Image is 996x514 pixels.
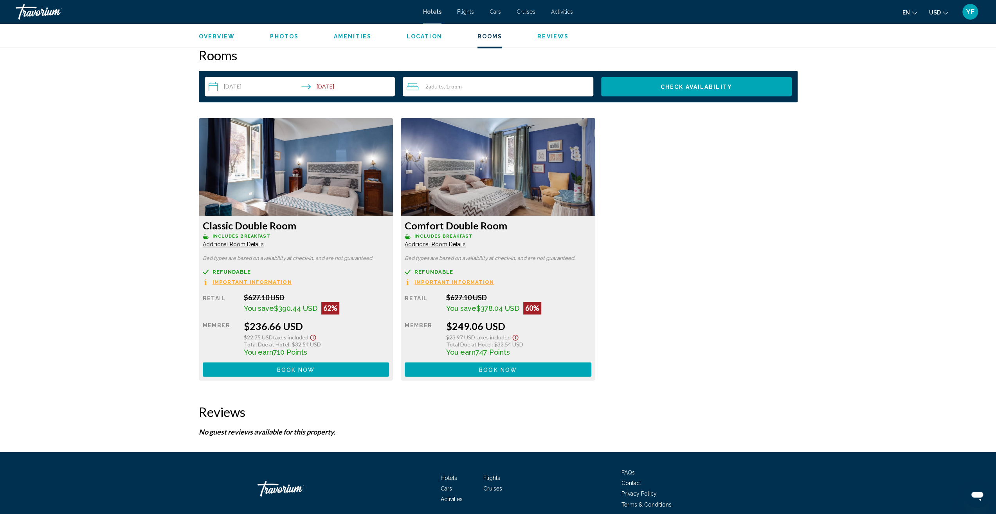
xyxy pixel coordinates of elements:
button: Photos [270,33,299,40]
button: Amenities [334,33,371,40]
button: Location [407,33,442,40]
iframe: Button to launch messaging window [965,483,990,508]
div: Member [203,320,238,356]
div: $236.66 USD [244,320,389,332]
img: 2f46cf48-c7a1-46c9-8a38-7bc56683c884.jpeg [199,118,393,216]
a: Activities [441,496,463,502]
button: Change currency [929,7,948,18]
button: Show Taxes and Fees disclaimer [308,332,318,341]
a: Cars [441,485,452,492]
span: Check Availability [661,84,732,90]
a: FAQs [621,469,635,476]
span: Important Information [414,280,494,285]
span: , 1 [444,83,462,90]
p: Bed types are based on availability at check-in, and are not guaranteed. [405,256,591,261]
h3: Comfort Double Room [405,220,591,231]
span: Refundable [414,269,453,274]
span: Refundable [213,269,251,274]
span: 2 [425,83,444,90]
button: Check-in date: Aug 30, 2025 Check-out date: Sep 1, 2025 [205,77,395,96]
div: 62% [321,302,339,314]
span: Book now [479,366,517,373]
div: $249.06 USD [446,320,591,332]
span: You earn [244,348,273,356]
div: Member [405,320,440,356]
span: 747 Points [475,348,510,356]
span: en [902,9,910,16]
h2: Reviews [199,404,798,420]
a: Flights [457,9,474,15]
span: You earn [446,348,475,356]
span: Room [449,83,462,90]
p: Bed types are based on availability at check-in, and are not guaranteed. [203,256,389,261]
span: $390.44 USD [274,304,317,312]
div: $627.10 USD [244,293,389,302]
a: Cars [490,9,501,15]
span: YF [966,8,974,16]
span: Important Information [213,280,292,285]
button: Important Information [405,279,494,285]
div: Retail [405,293,440,314]
div: $627.10 USD [446,293,591,302]
button: Rooms [477,33,503,40]
span: You save [244,304,274,312]
a: Travorium [16,4,415,20]
div: : $32.54 USD [446,341,591,348]
div: : $32.54 USD [244,341,389,348]
a: Contact [621,480,641,486]
a: Refundable [203,269,389,275]
span: Taxes included [273,334,308,341]
img: b335645d-060b-4b7d-85b0-b26cbe17adb3.jpeg [401,118,595,216]
span: Book now [277,366,315,373]
span: Total Due at Hotel [244,341,289,348]
h3: Classic Double Room [203,220,389,231]
button: Overview [199,33,235,40]
a: Cruises [483,485,502,492]
span: Additional Room Details [203,241,264,247]
span: $23.97 USD [446,334,475,341]
div: Retail [203,293,238,314]
button: Change language [902,7,917,18]
span: Includes Breakfast [213,234,271,239]
button: Book now [405,362,591,377]
a: Cruises [517,9,535,15]
button: Book now [203,362,389,377]
a: Terms & Conditions [621,501,672,507]
button: Travelers: 2 adults, 0 children [403,77,593,96]
span: Adults [429,83,444,90]
span: Includes Breakfast [414,234,473,239]
button: User Menu [960,4,980,20]
span: Hotels [441,475,457,481]
div: 60% [523,302,541,314]
a: Flights [483,475,500,481]
span: $378.04 USD [476,304,519,312]
div: Search widget [205,77,792,96]
h2: Rooms [199,47,798,63]
a: Hotels [423,9,441,15]
button: Reviews [537,33,569,40]
span: Total Due at Hotel [446,341,492,348]
span: 710 Points [273,348,307,356]
span: Taxes included [475,334,511,341]
a: Refundable [405,269,591,275]
a: Privacy Policy [621,491,657,497]
a: Activities [551,9,573,15]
